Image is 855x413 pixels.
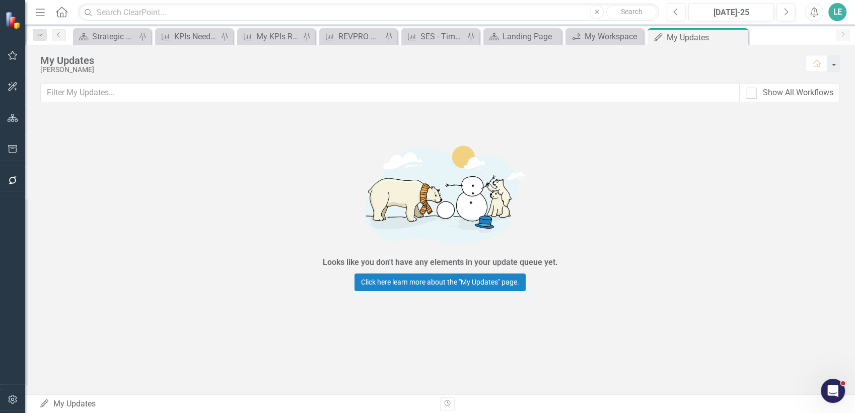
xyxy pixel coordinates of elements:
a: Landing Page [486,30,559,43]
img: ClearPoint Strategy [5,12,23,29]
div: SES - Timely Communication to Members [420,30,464,43]
span: Search [621,8,643,16]
iframe: Intercom live chat [821,379,845,403]
a: SES - Timely Communication to Members [404,30,464,43]
div: KPIs Needing Updated [174,30,218,43]
div: Strategic Planning & Analytics [92,30,136,43]
a: REVPRO All RUS Budget to Actuals [322,30,382,43]
a: Click here learn more about the "My Updates" page. [354,273,526,291]
button: Search [606,5,657,19]
a: My Workspace [568,30,641,43]
div: REVPRO All RUS Budget to Actuals [338,30,382,43]
div: My KPIs Report [256,30,300,43]
div: My Updates [667,31,746,44]
div: My Updates [39,398,433,410]
div: My Updates [40,55,796,66]
input: Filter My Updates... [40,84,740,102]
a: My KPIs Report [240,30,300,43]
img: Getting started [289,133,591,255]
div: Show All Workflows [763,87,833,99]
div: [PERSON_NAME] [40,66,796,74]
a: KPIs Needing Updated [158,30,218,43]
div: [DATE]-25 [692,7,770,19]
a: Strategic Planning & Analytics [76,30,136,43]
button: LE [828,3,846,21]
div: My Workspace [585,30,641,43]
div: Looks like you don't have any elements in your update queue yet. [323,257,558,268]
div: Landing Page [503,30,559,43]
input: Search ClearPoint... [78,4,659,21]
button: [DATE]-25 [688,3,774,21]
